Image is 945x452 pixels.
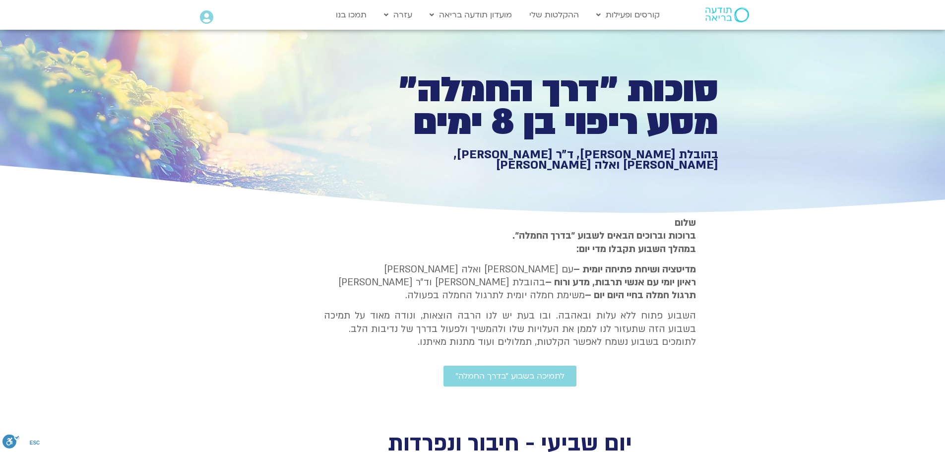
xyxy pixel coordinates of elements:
[379,5,417,24] a: עזרה
[591,5,665,24] a: קורסים ופעילות
[512,229,696,255] strong: ברוכות וברוכים הבאים לשבוע ״בדרך החמלה״. במהלך השבוע תקבלו מדי יום:
[375,74,718,139] h1: סוכות ״דרך החמלה״ מסע ריפוי בן 8 ימים
[585,289,696,302] b: תרגול חמלה בחיי היום יום –
[375,149,718,171] h1: בהובלת [PERSON_NAME], ד״ר [PERSON_NAME], [PERSON_NAME] ואלה [PERSON_NAME]
[455,372,565,381] span: לתמיכה בשבוע ״בדרך החמלה״
[425,5,517,24] a: מועדון תודעה בריאה
[675,216,696,229] strong: שלום
[324,263,696,302] p: עם [PERSON_NAME] ואלה [PERSON_NAME] בהובלת [PERSON_NAME] וד״ר [PERSON_NAME] משימת חמלה יומית לתרג...
[324,309,696,348] p: השבוע פתוח ללא עלות ובאהבה. ובו בעת יש לנו הרבה הוצאות, ונודה מאוד על תמיכה בשבוע הזה שתעזור לנו ...
[573,263,696,276] strong: מדיטציה ושיחת פתיחה יומית –
[545,276,696,289] b: ראיון יומי עם אנשי תרבות, מדע ורוח –
[443,366,576,387] a: לתמיכה בשבוע ״בדרך החמלה״
[705,7,749,22] img: תודעה בריאה
[331,5,372,24] a: תמכו בנו
[524,5,584,24] a: ההקלטות שלי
